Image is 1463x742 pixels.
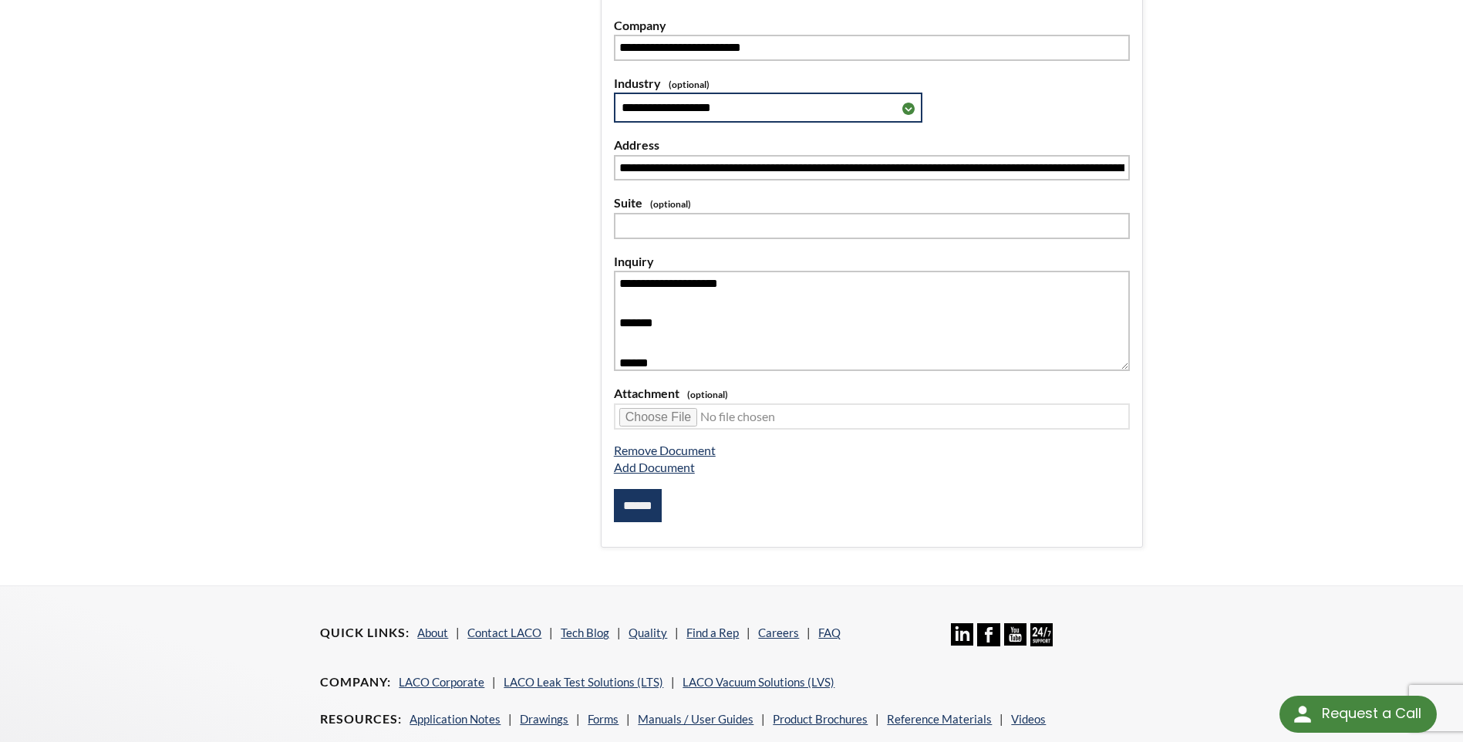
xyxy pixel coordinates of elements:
[1030,623,1053,646] img: 24/7 Support Icon
[614,135,1130,155] label: Address
[818,626,841,639] a: FAQ
[320,625,410,641] h4: Quick Links
[410,712,501,726] a: Application Notes
[887,712,992,726] a: Reference Materials
[614,15,1130,35] label: Company
[758,626,799,639] a: Careers
[686,626,739,639] a: Find a Rep
[1279,696,1437,733] div: Request a Call
[1290,702,1315,727] img: round button
[773,712,868,726] a: Product Brochures
[561,626,609,639] a: Tech Blog
[467,626,541,639] a: Contact LACO
[1030,635,1053,649] a: 24/7 Support
[629,626,667,639] a: Quality
[614,73,1130,93] label: Industry
[614,193,1130,213] label: Suite
[399,675,484,689] a: LACO Corporate
[520,712,568,726] a: Drawings
[614,460,695,474] a: Add Document
[683,675,834,689] a: LACO Vacuum Solutions (LVS)
[1322,696,1421,731] div: Request a Call
[638,712,753,726] a: Manuals / User Guides
[504,675,663,689] a: LACO Leak Test Solutions (LTS)
[417,626,448,639] a: About
[320,711,402,727] h4: Resources
[614,251,1130,272] label: Inquiry
[588,712,619,726] a: Forms
[320,674,391,690] h4: Company
[1011,712,1046,726] a: Videos
[614,443,716,457] a: Remove Document
[614,383,1130,403] label: Attachment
